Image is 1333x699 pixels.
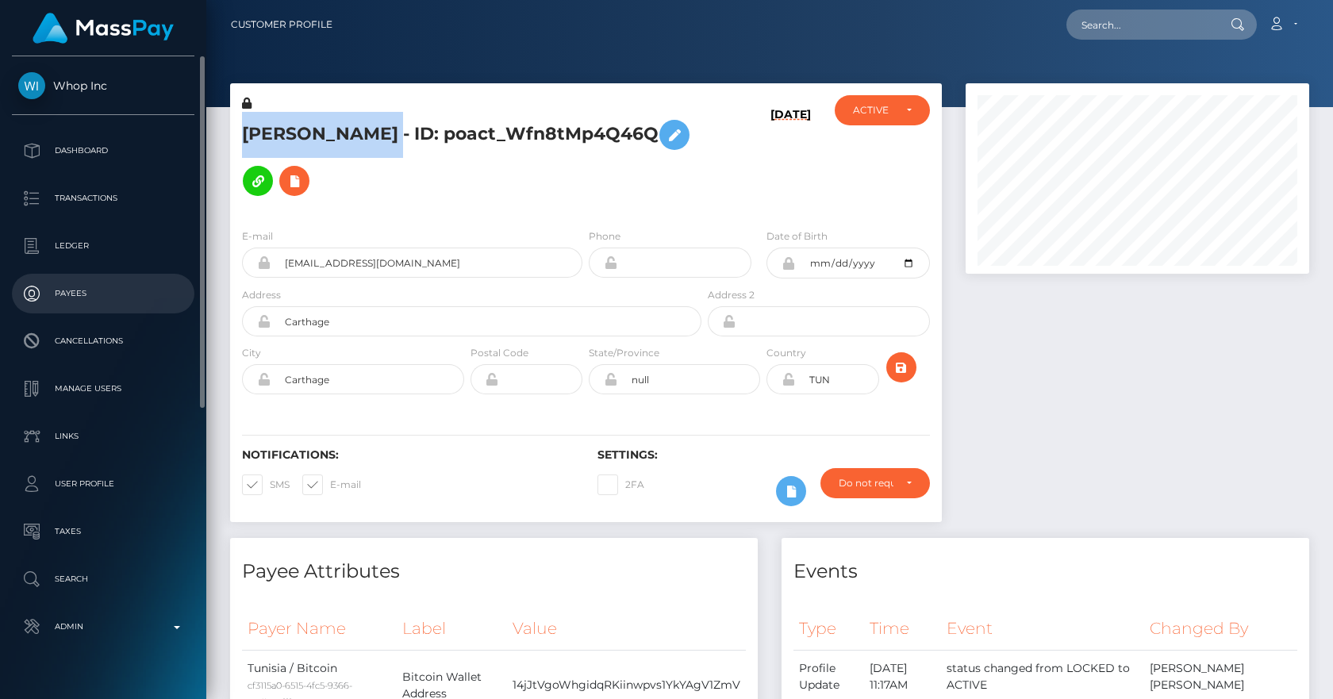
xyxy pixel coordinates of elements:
span: Whop Inc [12,79,194,93]
a: Search [12,559,194,599]
p: Transactions [18,186,188,210]
th: Payer Name [242,607,397,651]
label: Postal Code [471,346,528,360]
th: Type [793,607,864,651]
p: Search [18,567,188,591]
a: Manage Users [12,369,194,409]
label: Phone [589,229,620,244]
label: E-mail [302,474,361,495]
a: Taxes [12,512,194,551]
a: User Profile [12,464,194,504]
a: Admin [12,607,194,647]
label: City [242,346,261,360]
th: Changed By [1144,607,1297,651]
p: Cancellations [18,329,188,353]
label: 2FA [597,474,644,495]
h5: [PERSON_NAME] - ID: poact_Wfn8tMp4Q46Q [242,112,693,204]
input: Search... [1066,10,1216,40]
a: Customer Profile [231,8,332,41]
th: Value [507,607,746,651]
p: Dashboard [18,139,188,163]
h6: Notifications: [242,448,574,462]
h4: Events [793,558,1297,586]
label: E-mail [242,229,273,244]
img: MassPay Logo [33,13,174,44]
label: Address 2 [708,288,755,302]
label: SMS [242,474,290,495]
th: Event [941,607,1144,651]
p: Payees [18,282,188,305]
div: Do not require [839,477,893,490]
h6: Settings: [597,448,929,462]
a: Cancellations [12,321,194,361]
p: Admin [18,615,188,639]
div: ACTIVE [853,104,893,117]
label: Date of Birth [766,229,828,244]
label: State/Province [589,346,659,360]
label: Country [766,346,806,360]
p: Taxes [18,520,188,543]
th: Label [397,607,507,651]
p: Ledger [18,234,188,258]
button: ACTIVE [835,95,929,125]
p: Links [18,424,188,448]
a: Links [12,417,194,456]
th: Time [864,607,941,651]
img: Whop Inc [18,72,45,99]
a: Payees [12,274,194,313]
button: Do not require [820,468,930,498]
a: Transactions [12,179,194,218]
a: Ledger [12,226,194,266]
h4: Payee Attributes [242,558,746,586]
p: Manage Users [18,377,188,401]
p: User Profile [18,472,188,496]
label: Address [242,288,281,302]
h6: [DATE] [770,108,811,209]
a: Dashboard [12,131,194,171]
